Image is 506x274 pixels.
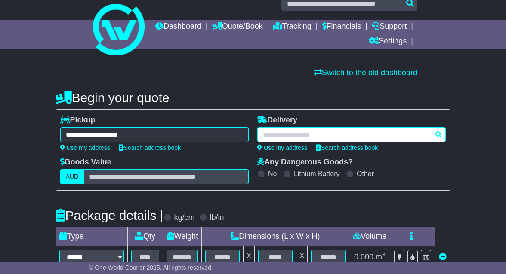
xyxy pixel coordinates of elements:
[56,227,127,246] td: Type
[322,20,361,34] a: Financials
[357,170,374,178] label: Other
[212,20,263,34] a: Quote/Book
[257,116,297,125] label: Delivery
[210,213,224,222] label: lb/in
[369,34,407,49] a: Settings
[163,227,202,246] td: Weight
[439,253,447,261] a: Remove this item
[382,251,386,258] sup: 3
[349,227,390,246] td: Volume
[244,246,255,268] td: x
[56,208,164,222] h4: Package details |
[155,20,201,34] a: Dashboard
[294,170,340,178] label: Lithium Battery
[372,20,407,34] a: Support
[273,20,311,34] a: Tracking
[314,68,417,77] a: Switch to the old dashboard
[354,253,373,261] span: 0.000
[89,264,213,271] span: © One World Courier 2025. All rights reserved.
[56,91,451,105] h4: Begin your quote
[202,227,349,246] td: Dimensions (L x W x H)
[60,116,96,125] label: Pickup
[316,144,378,151] a: Search address book
[174,213,195,222] label: kg/cm
[60,144,110,151] a: Use my address
[296,246,308,268] td: x
[119,144,181,151] a: Search address book
[257,127,446,142] typeahead: Please provide city
[127,227,163,246] td: Qty
[376,253,386,261] span: m
[268,170,277,178] label: No
[60,169,84,184] label: AUD
[257,144,307,151] a: Use my address
[257,158,353,167] label: Any Dangerous Goods?
[60,158,111,167] label: Goods Value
